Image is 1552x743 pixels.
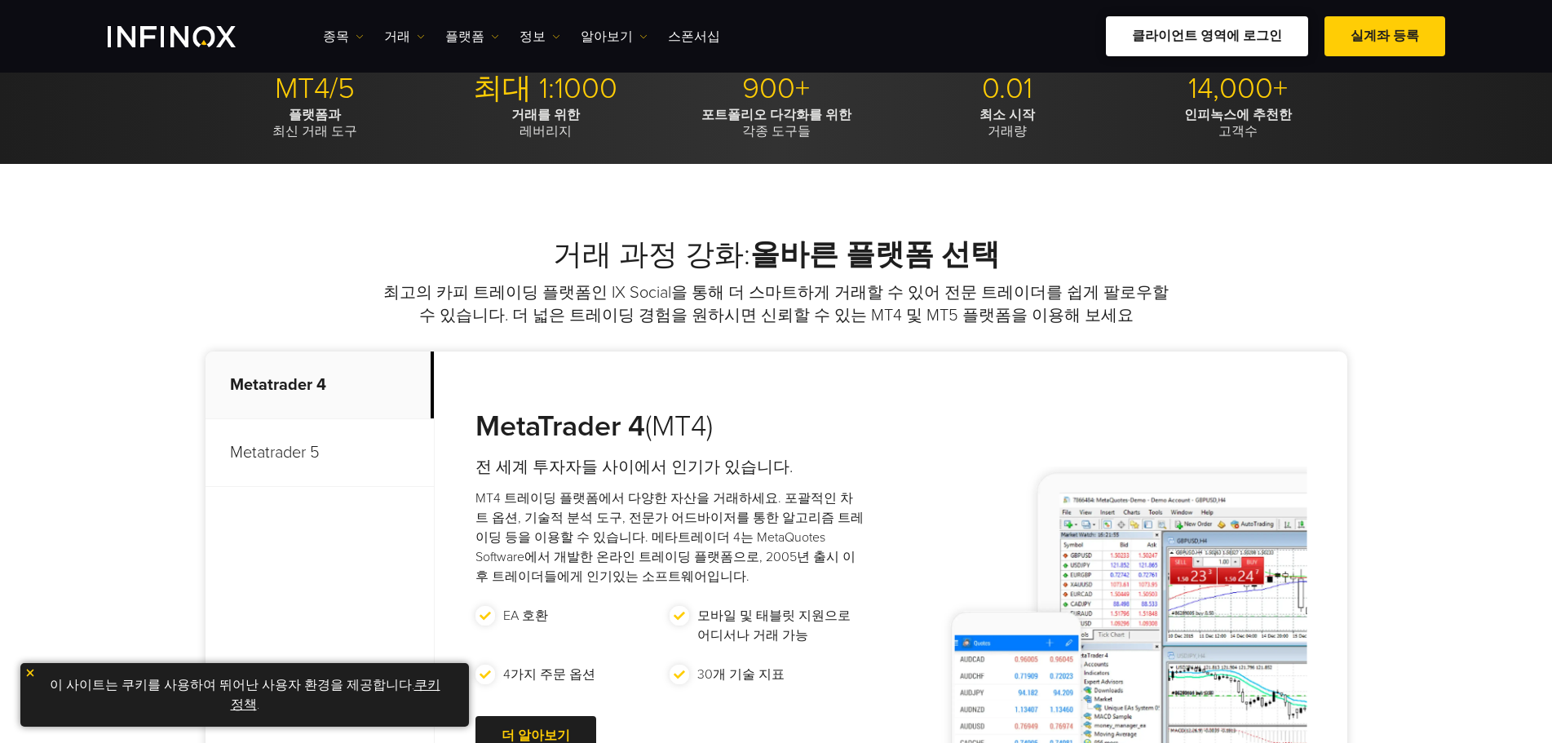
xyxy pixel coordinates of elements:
p: 14,000+ [1129,71,1347,107]
strong: 인피녹스에 추천한 [1184,107,1292,123]
strong: 포트폴리오 다각화를 위한 [701,107,851,123]
p: Metatrader 5 [206,419,434,487]
p: 최신 거래 도구 [206,107,424,139]
a: 실계좌 등록 [1324,16,1445,56]
a: INFINOX Logo [108,26,274,47]
p: EA 호환 [503,606,548,626]
p: 모바일 및 태블릿 지원으로 어디서나 거래 가능 [697,606,856,645]
a: 정보 [520,27,560,46]
p: 각종 도구들 [667,107,886,139]
p: MT4 트레이딩 플랫폼에서 다양한 자산을 거래하세요. 포괄적인 차트 옵션, 기술적 분석 도구, 전문가 어드바이저를 통한 알고리즘 트레이딩 등을 이용할 수 있습니다. 메타트레이... [475,489,864,586]
p: 최고의 카피 트레이딩 플랫폼인 IX Social을 통해 더 스마트하게 거래할 수 있어 전문 트레이더를 쉽게 팔로우할 수 있습니다. 더 넓은 트레이딩 경험을 원하시면 신뢰할 수... [381,281,1172,327]
strong: 올바른 플랫폼 선택 [750,237,1000,272]
a: 거래 [384,27,425,46]
p: 900+ [667,71,886,107]
strong: 플랫폼과 [289,107,341,123]
p: 최대 1:1000 [436,71,655,107]
strong: MetaTrader 4 [475,409,645,444]
a: 스폰서십 [668,27,720,46]
h2: 거래 과정 강화: [206,237,1347,273]
p: 0.01 [898,71,1116,107]
p: MT4/5 [206,71,424,107]
a: 플랫폼 [445,27,499,46]
p: 고객수 [1129,107,1347,139]
a: 클라이언트 영역에 로그인 [1106,16,1308,56]
p: 30개 기술 지표 [697,665,785,684]
h4: 전 세계 투자자들 사이에서 인기가 있습니다. [475,456,864,479]
p: Metatrader 4 [206,352,434,419]
strong: 최소 시작 [979,107,1035,123]
p: 4가지 주문 옵션 [503,665,595,684]
img: yellow close icon [24,667,36,679]
p: 이 사이트는 쿠키를 사용하여 뛰어난 사용자 환경을 제공합니다. . [29,671,461,719]
a: 알아보기 [581,27,648,46]
a: 종목 [323,27,364,46]
h3: (MT4) [475,409,864,444]
p: 거래량 [898,107,1116,139]
p: 레버리지 [436,107,655,139]
strong: 거래를 위한 [511,107,580,123]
